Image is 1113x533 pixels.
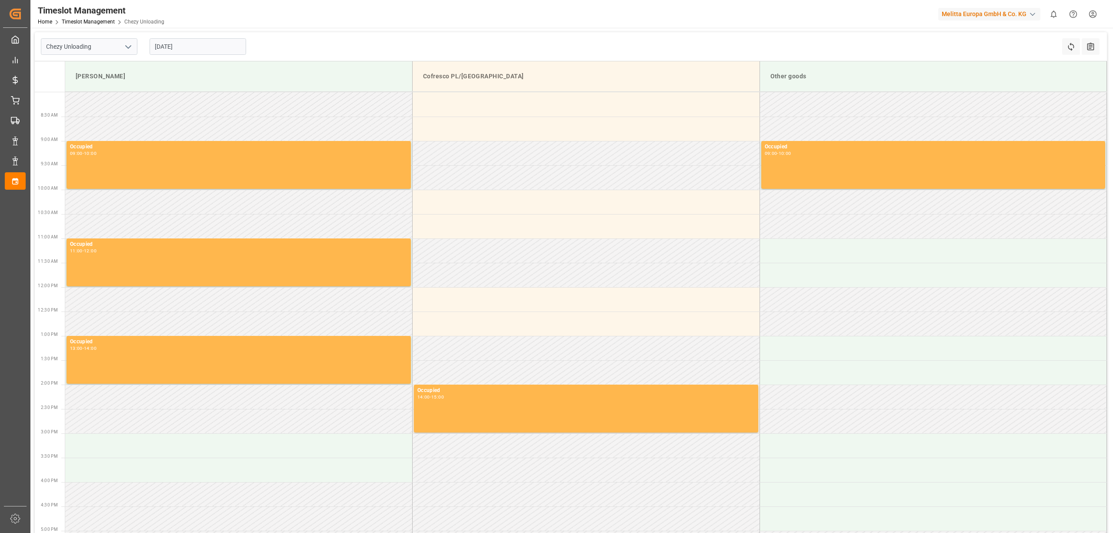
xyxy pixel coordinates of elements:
[41,527,58,532] span: 5:00 PM
[70,151,83,155] div: 09:00
[70,143,407,151] div: Occupied
[83,249,84,253] div: -
[779,151,791,155] div: 10:00
[41,332,58,337] span: 1:00 PM
[420,68,753,84] div: Cofresco PL/[GEOGRAPHIC_DATA]
[938,8,1040,20] div: Melitta Europa GmbH & Co. KG
[38,235,58,239] span: 11:00 AM
[1063,4,1083,24] button: Help Center
[41,478,58,483] span: 4:00 PM
[84,346,97,350] div: 14:00
[41,161,58,166] span: 9:30 AM
[38,19,52,25] a: Home
[431,395,444,399] div: 15:00
[1044,4,1063,24] button: show 0 new notifications
[70,240,407,249] div: Occupied
[41,356,58,361] span: 1:30 PM
[83,151,84,155] div: -
[765,143,1102,151] div: Occupied
[38,283,58,288] span: 12:00 PM
[38,259,58,264] span: 11:30 AM
[430,395,431,399] div: -
[417,386,755,395] div: Occupied
[84,249,97,253] div: 12:00
[41,38,137,55] input: Type to search/select
[41,405,58,410] span: 2:30 PM
[62,19,115,25] a: Timeslot Management
[41,113,58,117] span: 8:30 AM
[41,381,58,386] span: 2:00 PM
[765,151,777,155] div: 09:00
[41,429,58,434] span: 3:00 PM
[70,346,83,350] div: 13:00
[72,68,405,84] div: [PERSON_NAME]
[777,151,778,155] div: -
[38,4,164,17] div: Timeslot Management
[938,6,1044,22] button: Melitta Europa GmbH & Co. KG
[83,346,84,350] div: -
[38,186,58,191] span: 10:00 AM
[41,503,58,507] span: 4:30 PM
[84,151,97,155] div: 10:00
[70,338,407,346] div: Occupied
[767,68,1100,84] div: Other goods
[150,38,246,55] input: DD-MM-YYYY
[41,137,58,142] span: 9:00 AM
[38,210,58,215] span: 10:30 AM
[417,395,430,399] div: 14:00
[38,308,58,312] span: 12:30 PM
[121,40,134,54] button: open menu
[41,454,58,459] span: 3:30 PM
[70,249,83,253] div: 11:00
